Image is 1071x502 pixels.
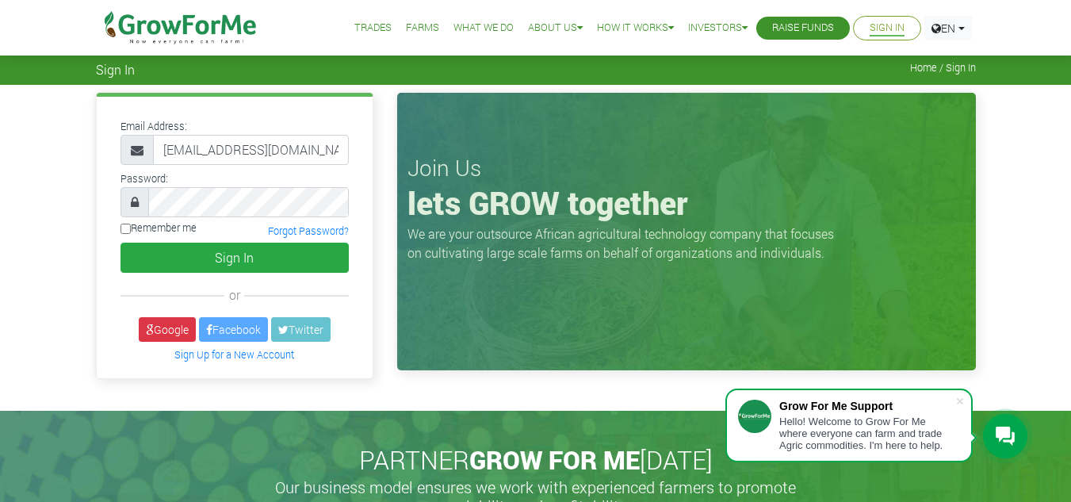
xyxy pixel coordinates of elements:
[910,62,976,74] span: Home / Sign In
[924,16,972,40] a: EN
[453,20,514,36] a: What We Do
[120,220,197,236] label: Remember me
[528,20,583,36] a: About Us
[406,20,439,36] a: Farms
[779,400,955,412] div: Grow For Me Support
[139,317,196,342] a: Google
[96,62,135,77] span: Sign In
[102,445,970,475] h2: PARTNER [DATE]
[407,155,966,182] h3: Join Us
[688,20,748,36] a: Investors
[354,20,392,36] a: Trades
[120,285,349,305] div: or
[268,224,349,237] a: Forgot Password?
[779,416,955,451] div: Hello! Welcome to Grow For Me where everyone can farm and trade Agric commodities. I'm here to help.
[407,184,966,222] h1: lets GROW together
[153,135,349,165] input: Email Address
[469,443,640,477] span: GROW FOR ME
[407,224,843,262] p: We are your outsource African agricultural technology company that focuses on cultivating large s...
[120,243,349,273] button: Sign In
[120,171,168,186] label: Password:
[120,224,131,234] input: Remember me
[120,119,187,134] label: Email Address:
[597,20,674,36] a: How it Works
[772,20,834,36] a: Raise Funds
[174,348,294,361] a: Sign Up for a New Account
[870,20,905,36] a: Sign In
